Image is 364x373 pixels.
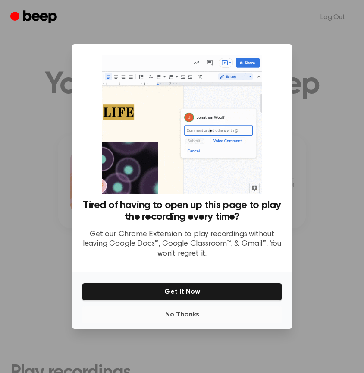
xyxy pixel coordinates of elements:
button: Get It Now [82,283,282,301]
button: No Thanks [82,306,282,323]
h3: Tired of having to open up this page to play the recording every time? [82,199,282,223]
p: Get our Chrome Extension to play recordings without leaving Google Docs™, Google Classroom™, & Gm... [82,230,282,259]
a: Beep [10,9,59,26]
img: Beep extension in action [102,55,262,194]
a: Log Out [312,7,354,28]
